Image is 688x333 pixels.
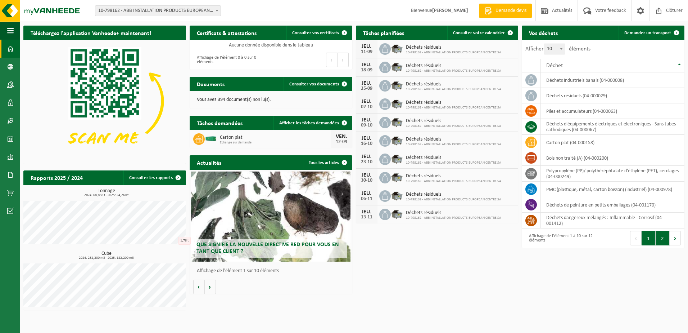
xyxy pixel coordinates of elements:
[406,69,501,73] span: 10-798162 - ABB INSTALLATION PRODUCTS EUROPEAN CENTRE SA
[359,154,374,160] div: JEU.
[196,242,339,254] span: Que signifie la nouvelle directive RED pour vous en tant que client ?
[23,170,90,185] h2: Rapports 2025 / 2024
[27,194,186,197] span: 2024: 68,838 t - 2025: 24,260 t
[406,173,501,179] span: Déchets résiduels
[95,6,221,16] span: 10-798162 - ABB INSTALLATION PRODUCTS EUROPEAN CENTRE SA - HOUDENG-GOEGNIES
[541,72,684,88] td: déchets industriels banals (04-000008)
[391,208,403,220] img: WB-5000-GAL-GY-01
[193,52,267,68] div: Affichage de l'élément 0 à 0 sur 0 éléments
[406,87,501,92] span: 10-798162 - ABB INSTALLATION PRODUCTS EUROPEAN CENTRE SA
[656,231,670,245] button: 2
[406,192,501,197] span: Déchets résiduels
[406,137,501,142] span: Déchets résiduels
[359,62,374,68] div: JEU.
[406,124,501,128] span: 10-798162 - ABB INSTALLATION PRODUCTS EUROPEAN CENTRE SA
[624,31,671,35] span: Demander un transport
[391,189,403,201] img: WB-5000-GAL-GY-01
[541,88,684,103] td: déchets résiduels (04-000029)
[406,179,501,183] span: 10-798162 - ABB INSTALLATION PRODUCTS EUROPEAN CENTRE SA
[191,172,350,262] a: Que signifie la nouvelle directive RED pour vous en tant que client ?
[190,77,232,91] h2: Documents
[406,45,501,50] span: Déchets résiduels
[359,141,374,146] div: 16-10
[190,116,250,130] h2: Tâches demandées
[391,79,403,91] img: WB-5000-GAL-GY-01
[630,231,642,245] button: Previous
[284,77,352,91] a: Consulter vos documents
[359,196,374,201] div: 06-11
[406,81,501,87] span: Déchets résiduels
[541,197,684,213] td: déchets de peinture en petits emballages (04-001170)
[359,136,374,141] div: JEU.
[220,141,331,145] span: Echange sur demande
[391,42,403,54] img: WB-5000-GAL-GY-01
[541,182,684,197] td: PMC (plastique, métal, carton boisson) (industriel) (04-000978)
[525,46,590,52] label: Afficher éléments
[193,280,205,294] button: Vorige
[406,155,501,161] span: Déchets résiduels
[359,123,374,128] div: 09-10
[541,166,684,182] td: polypropylène (PP)/ polythéréphtalate d'éthylène (PET), cerclages (04-000249)
[279,121,339,125] span: Afficher les tâches demandées
[326,53,338,67] button: Previous
[642,231,656,245] button: 1
[406,142,501,147] span: 10-798162 - ABB INSTALLATION PRODUCTS EUROPEAN CENTRE SA
[447,26,517,40] a: Consulter votre calendrier
[95,5,221,16] span: 10-798162 - ABB INSTALLATION PRODUCTS EUROPEAN CENTRE SA - HOUDENG-GOEGNIES
[359,117,374,123] div: JEU.
[406,210,501,216] span: Déchets résiduels
[303,155,352,170] a: Tous les articles
[546,63,563,68] span: Déchet
[406,50,501,55] span: 10-798162 - ABB INSTALLATION PRODUCTS EUROPEAN CENTRE SA
[406,100,501,106] span: Déchets résiduels
[190,40,352,50] td: Aucune donnée disponible dans le tableau
[541,119,684,135] td: déchets d'équipements électriques et électroniques - Sans tubes cathodiques (04-000067)
[391,171,403,183] img: WB-5000-GAL-GY-01
[338,53,349,67] button: Next
[220,135,331,141] span: Carton plat
[391,152,403,165] img: WB-5000-GAL-GY-01
[190,155,228,169] h2: Actualités
[197,268,349,274] p: Affichage de l'élément 1 sur 10 éléments
[273,116,352,130] a: Afficher les tâches demandées
[205,280,216,294] button: Volgende
[197,97,345,102] p: Vous avez 394 document(s) non lu(s).
[359,172,374,178] div: JEU.
[541,150,684,166] td: bois non traité (A) (04-000200)
[334,134,349,139] div: VEN.
[359,191,374,196] div: JEU.
[619,26,684,40] a: Demander un transport
[289,82,339,86] span: Consulter vos documents
[286,26,352,40] a: Consulter vos certificats
[391,97,403,110] img: WB-5000-GAL-GY-01
[27,251,186,260] h3: Cube
[544,44,565,54] span: 10
[406,216,501,220] span: 10-798162 - ABB INSTALLATION PRODUCTS EUROPEAN CENTRE SA
[494,7,528,14] span: Demande devis
[406,197,501,202] span: 10-798162 - ABB INSTALLATION PRODUCTS EUROPEAN CENTRE SA
[541,103,684,119] td: Piles et accumulateurs (04-000063)
[406,118,501,124] span: Déchets résiduels
[525,230,599,246] div: Affichage de l'élément 1 à 10 sur 12 éléments
[27,256,186,260] span: 2024: 252,200 m3 - 2025: 182,200 m3
[391,61,403,73] img: WB-5000-GAL-GY-01
[544,44,565,54] span: 10
[541,213,684,228] td: déchets dangereux mélangés : Inflammable - Corrosif (04-001412)
[406,161,501,165] span: 10-798162 - ABB INSTALLATION PRODUCTS EUROPEAN CENTRE SA
[406,106,501,110] span: 10-798162 - ABB INSTALLATION PRODUCTS EUROPEAN CENTRE SA
[359,209,374,215] div: JEU.
[178,237,191,245] div: 1,78 t
[123,170,185,185] a: Consulter les rapports
[334,139,349,145] div: 12-09
[406,63,501,69] span: Déchets résiduels
[670,231,681,245] button: Next
[356,26,411,40] h2: Tâches planifiées
[27,188,186,197] h3: Tonnage
[541,135,684,150] td: carton plat (04-000158)
[391,116,403,128] img: WB-5000-GAL-GY-01
[190,26,264,40] h2: Certificats & attestations
[391,134,403,146] img: WB-5000-GAL-GY-01
[359,68,374,73] div: 18-09
[432,8,468,13] strong: [PERSON_NAME]
[359,86,374,91] div: 25-09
